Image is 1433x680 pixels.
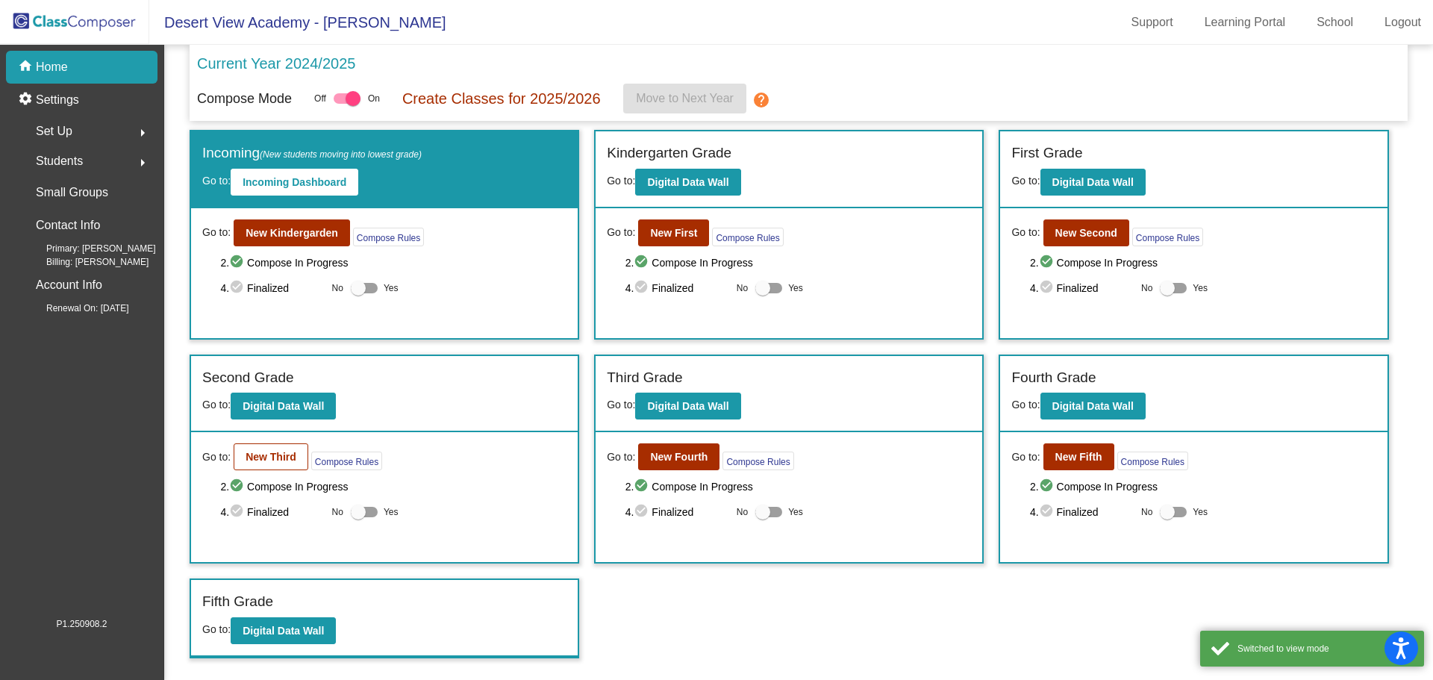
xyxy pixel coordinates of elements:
button: New Kindergarden [234,219,350,246]
button: Compose Rules [353,228,424,246]
span: Go to: [1011,225,1040,240]
span: Renewal On: [DATE] [22,302,128,315]
span: No [332,505,343,519]
span: Go to: [607,225,635,240]
p: Create Classes for 2025/2026 [402,87,601,110]
label: First Grade [1011,143,1082,164]
b: Digital Data Wall [243,625,324,637]
span: Go to: [202,449,231,465]
span: Go to: [1011,175,1040,187]
label: Third Grade [607,367,682,389]
mat-icon: settings [18,91,36,109]
span: Desert View Academy - [PERSON_NAME] [149,10,446,34]
label: Kindergarten Grade [607,143,731,164]
b: New Third [246,451,296,463]
span: 2. Compose In Progress [1030,478,1376,496]
button: New Fourth [638,443,719,470]
span: Go to: [202,623,231,635]
mat-icon: check_circle [229,279,247,297]
button: New Second [1043,219,1129,246]
span: Go to: [607,399,635,411]
button: Digital Data Wall [635,393,740,419]
span: Go to: [202,399,231,411]
p: Account Info [36,275,102,296]
mat-icon: arrow_right [134,154,152,172]
mat-icon: check_circle [634,254,652,272]
span: Go to: [1011,399,1040,411]
mat-icon: help [752,91,770,109]
label: Incoming [202,143,422,164]
span: 2. Compose In Progress [625,254,972,272]
label: Fourth Grade [1011,367,1096,389]
b: Digital Data Wall [647,400,728,412]
span: Yes [788,279,803,297]
span: Go to: [1011,449,1040,465]
span: Billing: [PERSON_NAME] [22,255,149,269]
button: Compose Rules [712,228,783,246]
a: Support [1120,10,1185,34]
span: Go to: [202,225,231,240]
span: Primary: [PERSON_NAME] [22,242,156,255]
button: Move to Next Year [623,84,746,113]
b: New Fifth [1055,451,1102,463]
b: New First [650,227,697,239]
button: Compose Rules [1117,452,1188,470]
button: Digital Data Wall [635,169,740,196]
button: Digital Data Wall [231,393,336,419]
mat-icon: check_circle [634,503,652,521]
mat-icon: check_circle [1039,503,1057,521]
span: 4. Finalized [1030,503,1134,521]
span: No [1141,281,1152,295]
p: Current Year 2024/2025 [197,52,355,75]
mat-icon: check_circle [1039,279,1057,297]
a: School [1305,10,1365,34]
span: Go to: [202,175,231,187]
span: 4. Finalized [625,503,729,521]
span: No [737,281,748,295]
mat-icon: check_circle [229,254,247,272]
p: Settings [36,91,79,109]
label: Fifth Grade [202,591,273,613]
mat-icon: check_circle [229,503,247,521]
span: Go to: [607,175,635,187]
button: Digital Data Wall [231,617,336,644]
span: Yes [384,279,399,297]
span: No [1141,505,1152,519]
span: Students [36,151,83,172]
span: 4. Finalized [1030,279,1134,297]
p: Small Groups [36,182,108,203]
span: 4. Finalized [625,279,729,297]
b: Digital Data Wall [647,176,728,188]
button: Compose Rules [1132,228,1203,246]
span: Off [314,92,326,105]
span: Yes [1193,279,1208,297]
span: Set Up [36,121,72,142]
span: 2. Compose In Progress [1030,254,1376,272]
span: (New students moving into lowest grade) [260,149,422,160]
button: New Third [234,443,308,470]
mat-icon: home [18,58,36,76]
span: 4. Finalized [220,279,324,297]
span: No [332,281,343,295]
span: 2. Compose In Progress [220,254,566,272]
b: New Kindergarden [246,227,338,239]
div: Switched to view mode [1237,642,1413,655]
button: Digital Data Wall [1040,169,1146,196]
b: New Second [1055,227,1117,239]
span: Yes [384,503,399,521]
b: Digital Data Wall [1052,400,1134,412]
span: On [368,92,380,105]
span: Yes [1193,503,1208,521]
button: New First [638,219,709,246]
b: Incoming Dashboard [243,176,346,188]
span: 4. Finalized [220,503,324,521]
mat-icon: arrow_right [134,124,152,142]
button: Digital Data Wall [1040,393,1146,419]
button: Incoming Dashboard [231,169,358,196]
mat-icon: check_circle [229,478,247,496]
p: Contact Info [36,215,100,236]
button: Compose Rules [311,452,382,470]
span: No [737,505,748,519]
p: Home [36,58,68,76]
span: Move to Next Year [636,92,734,105]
